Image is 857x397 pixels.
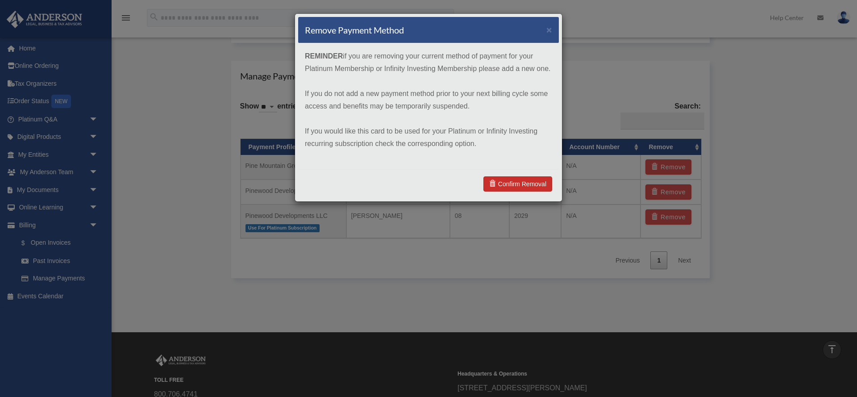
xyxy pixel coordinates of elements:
div: if you are removing your current method of payment for your Platinum Membership or Infinity Inves... [298,43,559,169]
a: Confirm Removal [483,176,552,192]
strong: REMINDER [305,52,343,60]
p: If you would like this card to be used for your Platinum or Infinity Investing recurring subscrip... [305,125,552,150]
p: If you do not add a new payment method prior to your next billing cycle some access and benefits ... [305,88,552,113]
button: × [546,25,552,34]
h4: Remove Payment Method [305,24,404,36]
